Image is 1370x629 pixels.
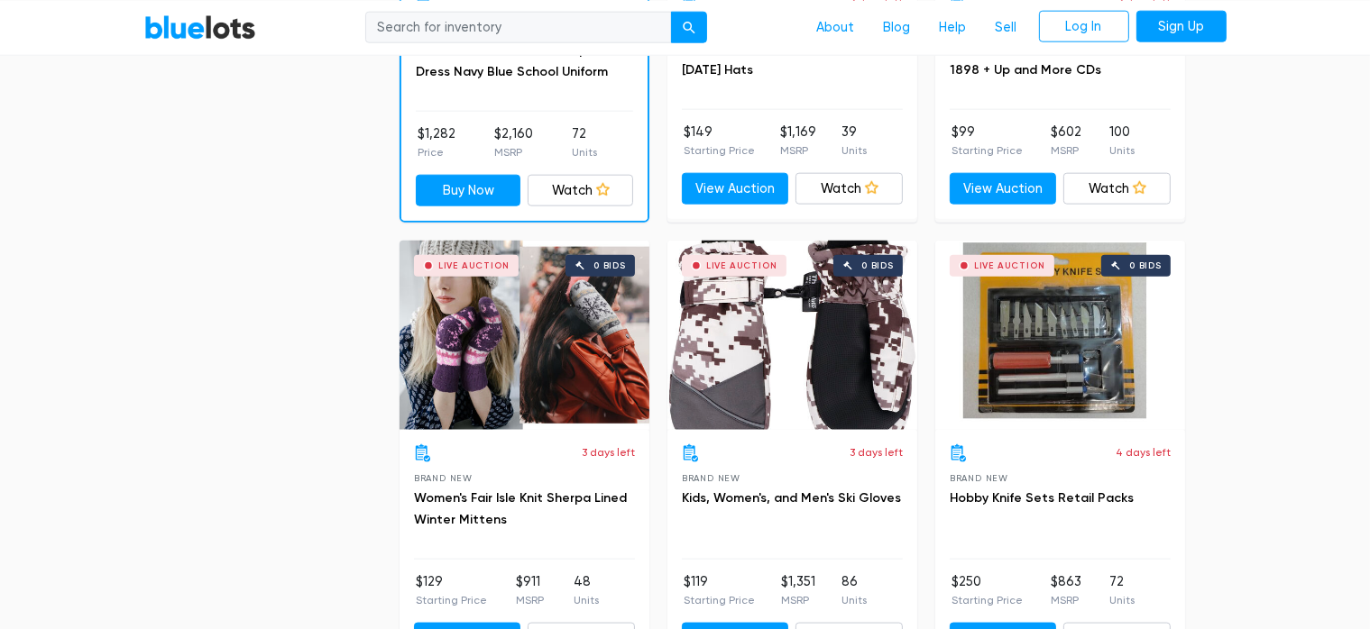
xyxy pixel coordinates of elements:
[850,444,903,460] p: 3 days left
[1109,592,1135,608] p: Units
[950,473,1008,483] span: Brand New
[781,592,815,608] p: MSRP
[1051,572,1081,608] li: $863
[1051,142,1081,159] p: MSRP
[593,261,626,270] div: 0 bids
[494,124,533,160] li: $2,160
[684,142,755,159] p: Starting Price
[841,142,867,159] p: Units
[682,41,901,77] a: Summer Beach Straw Cowboy Hats [DATE] Hats
[861,261,894,270] div: 0 bids
[950,41,1155,77] a: Mixed Classical, Classics, Vintage 1898 + Up and More CDs
[981,10,1032,44] a: Sell
[144,14,256,40] a: BlueLots
[952,142,1023,159] p: Starting Price
[841,123,867,159] li: 39
[684,592,755,608] p: Starting Price
[416,592,487,608] p: Starting Price
[795,173,903,205] a: Watch
[574,572,599,608] li: 48
[418,144,455,160] p: Price
[780,142,816,159] p: MSRP
[952,572,1023,608] li: $250
[416,42,608,79] a: Girls Size 7 Sleeveless Jumper Dress Navy Blue School Uniform
[572,144,597,160] p: Units
[494,144,533,160] p: MSRP
[516,592,544,608] p: MSRP
[684,123,755,159] li: $149
[952,123,1023,159] li: $99
[400,241,649,430] a: Live Auction 0 bids
[1051,123,1081,159] li: $602
[841,572,867,608] li: 86
[438,261,510,270] div: Live Auction
[414,473,473,483] span: Brand New
[952,592,1023,608] p: Starting Price
[684,572,755,608] li: $119
[1136,10,1227,42] a: Sign Up
[706,261,777,270] div: Live Auction
[572,124,597,160] li: 72
[418,124,455,160] li: $1,282
[781,572,815,608] li: $1,351
[974,261,1045,270] div: Live Auction
[667,241,917,430] a: Live Auction 0 bids
[416,175,521,207] a: Buy Now
[841,592,867,608] p: Units
[582,444,635,460] p: 3 days left
[414,490,627,527] a: Women's Fair Isle Knit Sherpa Lined Winter Mittens
[416,572,487,608] li: $129
[950,173,1057,205] a: View Auction
[682,490,901,506] a: Kids, Women's, and Men's Ski Gloves
[935,241,1185,430] a: Live Auction 0 bids
[803,10,869,44] a: About
[516,572,544,608] li: $911
[682,473,740,483] span: Brand New
[528,175,633,207] a: Watch
[780,123,816,159] li: $1,169
[950,490,1134,506] a: Hobby Knife Sets Retail Packs
[574,592,599,608] p: Units
[1109,572,1135,608] li: 72
[1109,123,1135,159] li: 100
[1051,592,1081,608] p: MSRP
[1129,261,1162,270] div: 0 bids
[925,10,981,44] a: Help
[1039,10,1129,42] a: Log In
[682,173,789,205] a: View Auction
[1109,142,1135,159] p: Units
[869,10,925,44] a: Blog
[1116,444,1171,460] p: 4 days left
[365,11,672,43] input: Search for inventory
[1063,173,1171,205] a: Watch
